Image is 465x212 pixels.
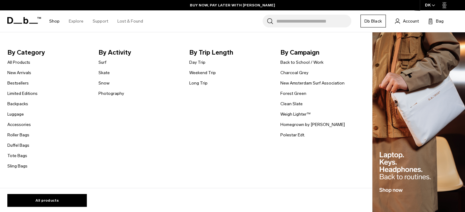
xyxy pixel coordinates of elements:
[280,90,306,97] a: Forest Green
[395,17,419,25] a: Account
[7,70,31,76] a: New Arrivals
[280,132,305,138] a: Polestar Edt.
[280,111,311,117] a: Weigh Lighter™
[98,90,124,97] a: Photography
[69,10,83,32] a: Explore
[45,10,148,32] nav: Main Navigation
[360,15,386,27] a: Db Black
[436,18,444,24] span: Bag
[403,18,419,24] span: Account
[7,59,30,66] a: All Products
[98,80,109,86] a: Snow
[117,10,143,32] a: Lost & Found
[280,80,345,86] a: New Amsterdam Surf Association
[7,48,89,57] span: By Category
[280,121,345,128] a: Homegrown by [PERSON_NAME]
[189,80,208,86] a: Long Trip
[98,48,180,57] span: By Activity
[7,132,29,138] a: Roller Bags
[93,10,108,32] a: Support
[280,70,308,76] a: Charcoal Grey
[189,48,271,57] span: By Trip Length
[189,59,205,66] a: Day Trip
[7,121,31,128] a: Accessories
[49,10,60,32] a: Shop
[7,80,29,86] a: Bestsellers
[7,111,24,117] a: Luggage
[280,48,362,57] span: By Campaign
[7,142,29,149] a: Duffel Bags
[98,59,106,66] a: Surf
[190,2,275,8] a: BUY NOW, PAY LATER WITH [PERSON_NAME]
[7,163,28,169] a: Sling Bags
[280,59,323,66] a: Back to School / Work
[7,194,87,207] a: All products
[7,101,28,107] a: Backpacks
[7,153,27,159] a: Tote Bags
[98,70,110,76] a: Skate
[7,90,38,97] a: Limited Editions
[189,70,216,76] a: Weekend Trip
[428,17,444,25] button: Bag
[280,101,303,107] a: Clean Slate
